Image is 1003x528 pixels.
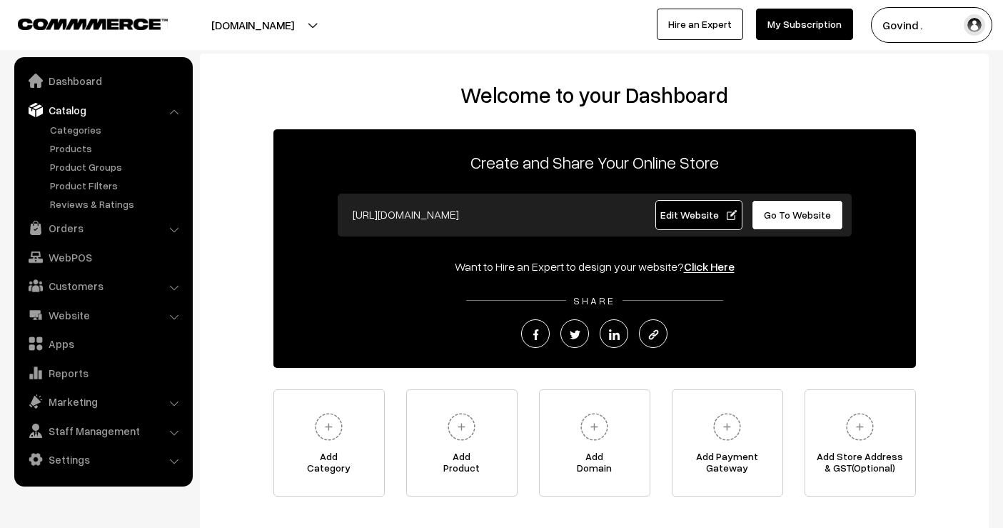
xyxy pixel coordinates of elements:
[214,82,974,108] h2: Welcome to your Dashboard
[18,68,188,94] a: Dashboard
[672,389,783,497] a: Add PaymentGateway
[406,389,518,497] a: AddProduct
[871,7,992,43] button: Govind .
[273,258,916,275] div: Want to Hire an Expert to design your website?
[46,178,188,193] a: Product Filters
[756,9,853,40] a: My Subscription
[672,451,782,479] span: Add Payment Gateway
[840,407,879,447] img: plus.svg
[18,215,188,241] a: Orders
[18,389,188,414] a: Marketing
[764,209,831,221] span: Go To Website
[18,14,143,31] a: COMMMERCE
[540,451,650,479] span: Add Domain
[18,97,188,123] a: Catalog
[805,389,916,497] a: Add Store Address& GST(Optional)
[566,294,623,307] span: SHARE
[18,273,188,299] a: Customers
[18,19,168,29] img: COMMMERCE
[46,196,188,211] a: Reviews & Ratings
[657,9,743,40] a: Hire an Expert
[18,244,188,270] a: WebPOS
[655,200,742,230] a: Edit Website
[707,407,747,447] img: plus.svg
[18,447,188,472] a: Settings
[46,159,188,174] a: Product Groups
[752,200,844,230] a: Go To Website
[964,14,985,36] img: user
[18,331,188,357] a: Apps
[161,7,344,43] button: [DOMAIN_NAME]
[18,360,188,386] a: Reports
[274,451,384,479] span: Add Category
[442,407,481,447] img: plus.svg
[575,407,614,447] img: plus.svg
[46,141,188,156] a: Products
[273,149,916,175] p: Create and Share Your Online Store
[539,389,650,497] a: AddDomain
[684,259,735,274] a: Click Here
[18,418,188,444] a: Staff Management
[805,451,915,479] span: Add Store Address & GST(Optional)
[46,122,188,137] a: Categories
[309,407,348,447] img: plus.svg
[273,389,385,497] a: AddCategory
[18,302,188,328] a: Website
[660,209,737,221] span: Edit Website
[407,451,517,479] span: Add Product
